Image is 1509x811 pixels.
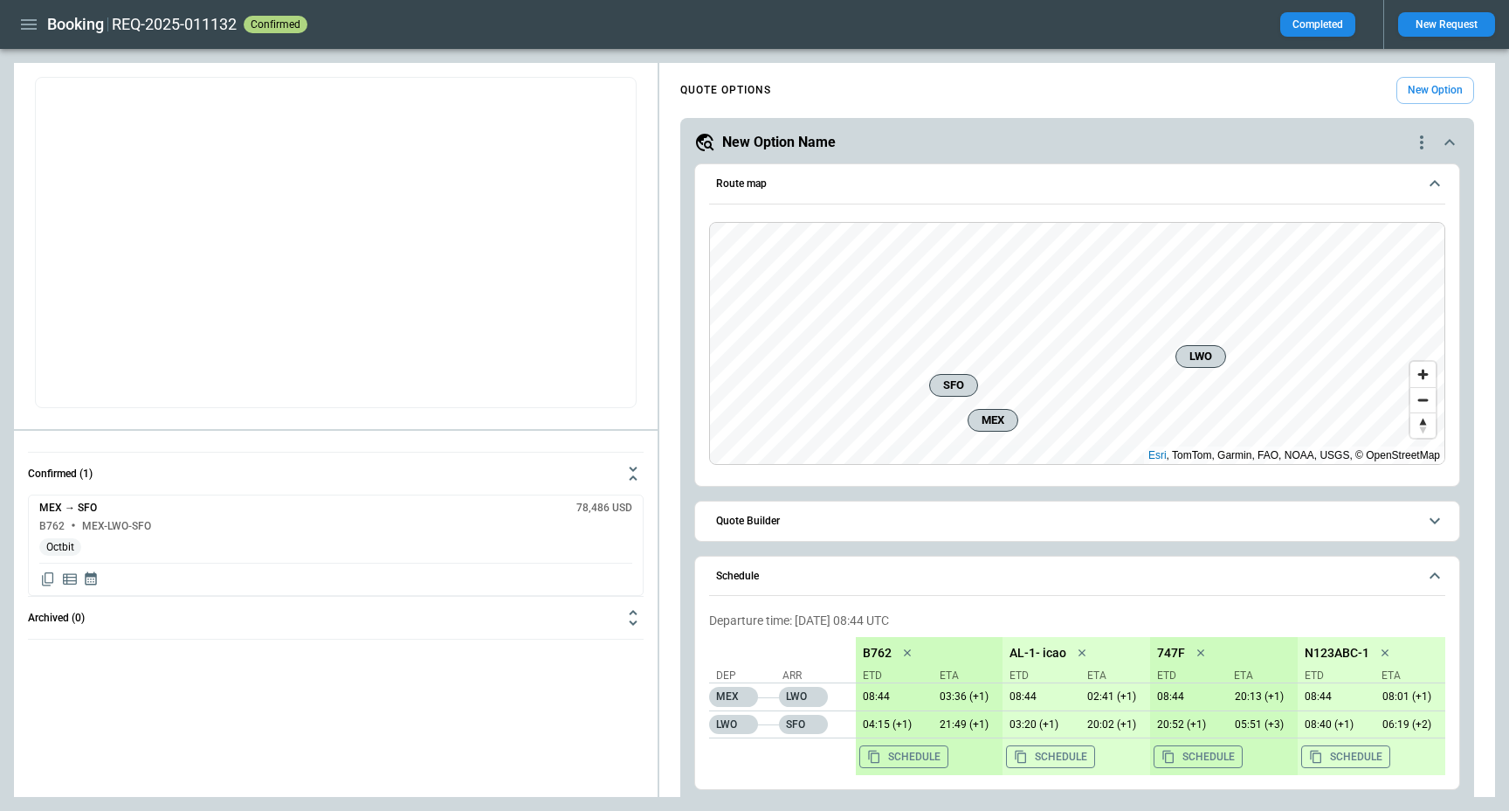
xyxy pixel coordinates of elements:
button: Archived (0) [28,597,644,639]
p: 22/08/2025 [1375,690,1445,704]
h1: Booking [47,14,104,35]
button: New Request [1398,12,1495,37]
h6: Quote Builder [716,516,780,527]
p: 22/08/2025 [1298,718,1368,731]
p: ETA [1375,669,1438,683]
p: Arr [782,669,844,683]
p: ETA [1227,669,1291,683]
div: Confirmed (1) [28,495,644,596]
button: Zoom in [1410,362,1436,387]
div: , TomTom, Garmin, FAO, NOAA, USGS, © OpenStreetMap [1148,447,1440,464]
button: Copy the aircraft schedule to your clipboard [1154,745,1243,768]
button: Copy the aircraft schedule to your clipboard [859,745,948,768]
p: 22/08/2025 [1228,690,1298,704]
p: ETD [863,669,926,683]
h6: 78,486 USD [576,503,632,514]
button: Completed [1280,12,1355,37]
p: 21/08/2025 [1150,690,1220,704]
span: Copy quote content [39,571,57,588]
h6: Confirmed (1) [28,468,93,480]
p: ETD [1305,669,1368,683]
p: 22/08/2025 [856,718,926,731]
p: 22/08/2025 [933,718,1003,731]
p: ETD [1157,669,1220,683]
canvas: Map [710,223,1444,464]
button: Route map [709,164,1445,204]
p: 22/08/2025 [1150,718,1220,731]
div: Schedule [709,607,1445,782]
h6: Schedule [716,571,759,582]
p: ETA [1080,669,1144,683]
div: Route map [709,222,1445,465]
p: 21/08/2025 [1298,690,1368,704]
h6: MEX-LWO-SFO [82,521,151,532]
p: 22/08/2025 [1003,718,1072,731]
p: 21/08/2025 [1003,690,1072,704]
h6: MEX → SFO [39,503,97,514]
span: SFO [937,377,970,394]
div: this tab has helpText defined [661,65,1479,70]
button: Reset bearing to north [1410,412,1436,438]
p: Departure time: [DATE] 08:44 UTC [709,613,1445,628]
h6: B762 [39,521,65,532]
span: confirmed [247,18,304,31]
span: Display detailed quote content [61,571,79,588]
p: 747F [1157,646,1185,661]
div: quote-option-actions [1411,132,1432,153]
p: B762 [863,646,892,661]
p: 22/08/2025 [1080,718,1150,731]
p: 21/08/2025 [856,690,926,704]
p: ETA [933,669,996,683]
h2: REQ-2025-011132 [112,14,237,35]
p: Dep [716,669,777,683]
span: LWO [1183,348,1218,365]
button: Copy the aircraft schedule to your clipboard [1301,745,1390,768]
p: 22/08/2025 [1080,690,1150,704]
p: ETD [1009,669,1072,683]
p: MEX [709,687,758,707]
p: LWO [709,715,758,734]
button: Schedule [709,557,1445,597]
a: Esri [1148,449,1167,461]
span: MEX [975,412,1010,429]
button: New Option Namequote-option-actions [694,132,1460,153]
span: Octbit [39,541,81,554]
p: 22/08/2025 [933,690,1003,704]
div: scrollable content [856,637,1445,775]
h6: Route map [716,178,767,190]
p: LWO [779,687,828,707]
p: 23/08/2025 [1375,718,1445,731]
p: 24/08/2025 [1228,718,1298,731]
p: AL-1- icao [1009,646,1066,661]
button: Zoom out [1410,387,1436,412]
button: Confirmed (1) [28,453,644,495]
h6: Archived (0) [28,613,85,624]
h4: QUOTE OPTIONS [680,87,771,94]
button: Quote Builder [709,502,1445,541]
button: Copy the aircraft schedule to your clipboard [1006,745,1095,768]
h5: New Option Name [722,133,836,152]
p: N123ABC-1 [1305,646,1369,661]
span: Display quote schedule [83,571,99,588]
button: New Option [1396,77,1474,104]
p: SFO [779,715,828,734]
